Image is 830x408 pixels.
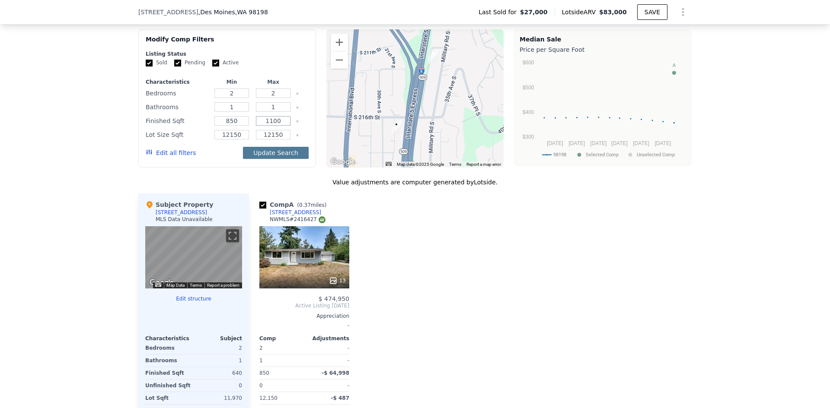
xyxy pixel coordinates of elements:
[296,106,299,109] button: Clear
[156,216,213,223] div: MLS Data Unavailable
[304,335,349,342] div: Adjustments
[296,120,299,123] button: Clear
[174,59,205,66] label: Pending
[146,87,209,99] div: Bedrooms
[586,152,619,158] text: Selected Comp
[611,140,628,146] text: [DATE]
[259,383,263,389] span: 0
[147,277,176,288] a: Open this area in Google Maps (opens a new window)
[523,85,534,91] text: $500
[145,342,192,354] div: Bedrooms
[637,152,675,158] text: Unselected Comp
[259,200,330,209] div: Comp A
[146,60,153,66] input: Sold
[520,56,686,164] svg: A chart.
[145,380,192,392] div: Unfinished Sqft
[322,370,349,376] span: -$ 64,998
[259,319,349,332] div: -
[156,209,207,216] div: [STREET_ADDRESS]
[138,178,692,187] div: Value adjustments are computer generated by Lotside .
[145,354,192,367] div: Bathrooms
[145,335,194,342] div: Characteristics
[294,202,330,208] span: ( miles)
[329,276,346,285] div: 13
[599,9,627,16] span: $83,000
[591,140,607,146] text: [DATE]
[259,209,321,216] a: [STREET_ADDRESS]
[146,79,209,85] div: Characteristics
[299,202,311,208] span: 0.37
[145,226,242,288] div: Street View
[195,367,242,379] div: 640
[195,380,242,392] div: 0
[331,34,348,51] button: Zoom in
[270,209,321,216] div: [STREET_ADDRESS]
[523,60,534,66] text: $600
[166,282,185,288] button: Map Data
[174,60,181,66] input: Pending
[235,9,268,16] span: , WA 98198
[523,109,534,115] text: $400
[673,63,676,68] text: A
[145,200,213,209] div: Subject Property
[329,156,357,168] img: Google
[259,302,349,309] span: Active Listing [DATE]
[520,35,686,44] div: Median Sale
[146,115,209,127] div: Finished Sqft
[270,216,326,223] div: NWMLS # 2416427
[428,49,437,64] div: 21136 33rd Ave S
[145,392,192,404] div: Lot Sqft
[146,51,309,57] div: Listing Status
[155,283,161,287] button: Keyboard shortcuts
[637,4,667,20] button: SAVE
[523,134,534,140] text: $300
[296,92,299,95] button: Clear
[195,354,242,367] div: 1
[198,8,268,16] span: , Des Moines
[259,335,304,342] div: Comp
[562,8,599,16] span: Lotside ARV
[147,277,176,288] img: Google
[466,162,501,167] a: Report a map error
[195,392,242,404] div: 11,970
[547,140,563,146] text: [DATE]
[392,120,401,135] div: 21636 31st Ave S
[674,3,692,21] button: Show Options
[146,129,209,141] div: Lot Size Sqft
[306,354,349,367] div: -
[145,367,192,379] div: Finished Sqft
[146,35,309,51] div: Modify Comp Filters
[633,140,649,146] text: [DATE]
[306,380,349,392] div: -
[479,8,520,16] span: Last Sold for
[195,342,242,354] div: 2
[212,60,219,66] input: Active
[397,162,444,167] span: Map data ©2025 Google
[146,149,196,157] button: Edit all filters
[296,133,299,137] button: Clear
[319,295,349,302] span: $ 474,950
[259,345,263,351] span: 2
[520,8,548,16] span: $27,000
[212,59,239,66] label: Active
[331,51,348,69] button: Zoom out
[259,395,278,401] span: 12,150
[145,295,242,302] button: Edit structure
[331,395,349,401] span: -$ 487
[194,335,242,342] div: Subject
[449,162,461,167] a: Terms
[146,59,167,66] label: Sold
[329,156,357,168] a: Open this area in Google Maps (opens a new window)
[190,283,202,288] a: Terms
[145,226,242,288] div: Map
[243,147,308,159] button: Update Search
[520,44,686,56] div: Price per Square Foot
[568,140,585,146] text: [DATE]
[213,79,251,85] div: Min
[138,8,198,16] span: [STREET_ADDRESS]
[146,101,209,113] div: Bathrooms
[259,370,269,376] span: 850
[386,162,392,166] button: Keyboard shortcuts
[306,342,349,354] div: -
